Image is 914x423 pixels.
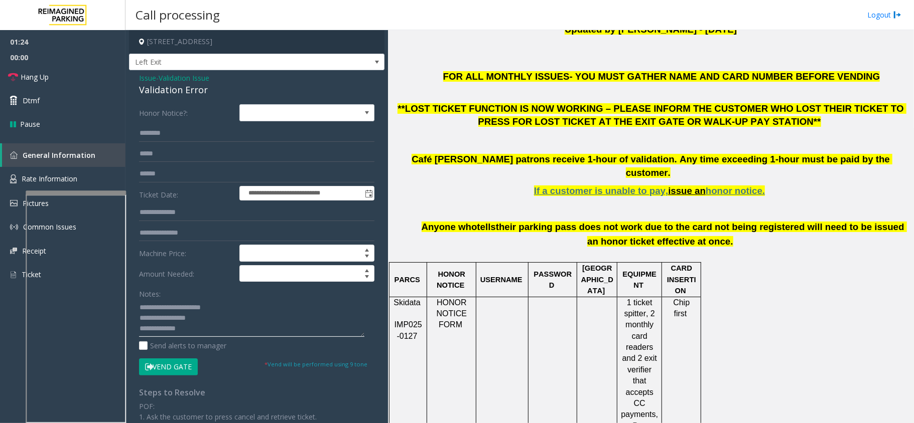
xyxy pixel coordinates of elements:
span: Rate Information [22,174,77,183]
span: Café [PERSON_NAME] patrons receive 1-hour of validation. Any time exceeding 1-hour must be paid b... [412,154,892,178]
img: 'icon' [10,223,18,231]
span: Ticket [22,270,41,279]
span: Increase value [360,266,374,274]
img: 'icon' [10,270,17,279]
span: Hang Up [21,72,49,82]
span: Receipt [22,246,46,256]
a: HONOR NOTICE FORM [437,299,469,329]
span: [GEOGRAPHIC_DATA] [581,264,613,295]
span: USERNAME [480,276,523,284]
span: Decrease value [360,274,374,282]
h4: Steps to Resolve [139,388,374,397]
a: Logout [867,10,901,20]
span: Anyone who [422,222,477,232]
img: 'icon' [10,248,17,254]
span: If a customer is unable to pay, [534,185,668,196]
span: **LOST TICKET FUNCTION IS NOW WORKING – PLEASE INFORM THE CUSTOMER WHO LOST THEIR TICKET TO PRESS... [398,103,906,127]
h3: Call processing [130,3,225,27]
span: HONOR NOTICE [437,270,467,289]
span: tells [477,222,496,232]
span: Left Exit [129,54,333,70]
span: Skidata [394,298,420,307]
span: honor notice. [706,185,765,196]
span: Issue [139,73,156,83]
span: issue an [668,185,706,196]
span: T [639,281,643,289]
span: Dtmf [23,95,40,106]
a: General Information [2,143,125,167]
span: their parking pass does not work due to the card not being registered will need to be issued an h... [496,222,907,247]
span: Validation Issue [159,73,209,83]
span: Decrease value [360,253,374,261]
span: - [156,73,209,83]
label: Amount Needed: [137,265,237,282]
button: Vend Gate [139,358,198,375]
img: 'icon' [10,200,18,206]
label: Honor Notice?: [137,104,237,121]
span: FOR ALL MONTHLY ISSUES- YOU MUST GATHER NAME AND CARD NUMBER BEFORE VENDING [443,71,880,82]
span: Common Issues [23,222,76,232]
a: If a customer is unable to pay, [534,187,668,195]
label: Notes: [139,285,161,299]
a: honor notice. [706,187,765,195]
span: Pictures [23,198,49,208]
small: Vend will be performed using 9 tone [265,360,367,368]
img: 'icon' [10,151,18,159]
label: Machine Price: [137,245,237,262]
img: 'icon' [10,174,17,183]
span: EQUIPMEN [623,270,657,289]
span: PASSWORD [534,270,572,289]
span: IMP025-0127 [395,320,422,340]
span: Toggle popup [363,186,374,200]
span: PARCS [395,276,420,284]
div: Validation Error [139,83,374,97]
span: Pause [20,119,40,129]
label: Send alerts to manager [139,340,226,351]
img: logout [893,10,901,20]
h4: [STREET_ADDRESS] [129,30,384,54]
span: General Information [23,150,95,160]
span: CARD INSERTION [667,264,696,295]
span: Increase value [360,245,374,253]
span: Chip first [673,298,692,318]
label: Ticket Date: [137,186,237,201]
